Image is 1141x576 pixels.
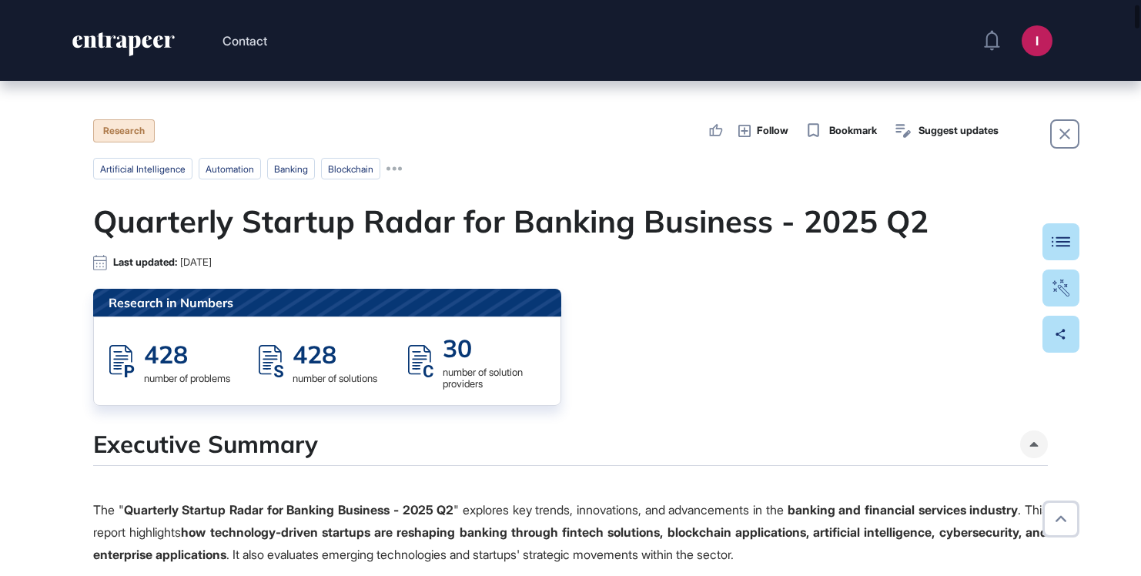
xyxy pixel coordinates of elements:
[124,502,454,517] strong: Quarterly Startup Radar for Banking Business - 2025 Q2
[93,524,1048,562] strong: how technology-driven startups are reshaping banking through fintech solutions, blockchain applic...
[93,430,318,458] h4: Executive Summary
[71,32,176,62] a: entrapeer-logo
[804,120,878,142] button: Bookmark
[223,31,267,51] button: Contact
[293,339,377,370] div: 428
[144,373,230,384] div: number of problems
[918,123,999,139] span: Suggest updates
[226,547,734,562] span: . It also evaluates emerging technologies and startups' strategic movements within the sector.
[321,158,380,179] li: blockchain
[93,289,561,316] div: Research in Numbers
[788,502,1019,517] strong: banking and financial services industry
[93,119,155,142] div: Research
[738,122,788,139] button: Follow
[144,339,230,370] div: 428
[453,502,787,517] span: " explores key trends, innovations, and advancements in the
[180,256,212,268] span: [DATE]
[1022,25,1052,56] button: I
[443,333,545,363] div: 30
[892,120,999,142] button: Suggest updates
[267,158,315,179] li: banking
[293,373,377,384] div: number of solutions
[93,203,1048,239] h1: Quarterly Startup Radar for Banking Business - 2025 Q2
[113,256,212,268] div: Last updated:
[443,367,545,390] div: number of solution providers
[93,158,192,179] li: artificial intelligence
[93,502,124,517] span: The "
[757,123,788,139] span: Follow
[199,158,261,179] li: automation
[829,123,877,139] span: Bookmark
